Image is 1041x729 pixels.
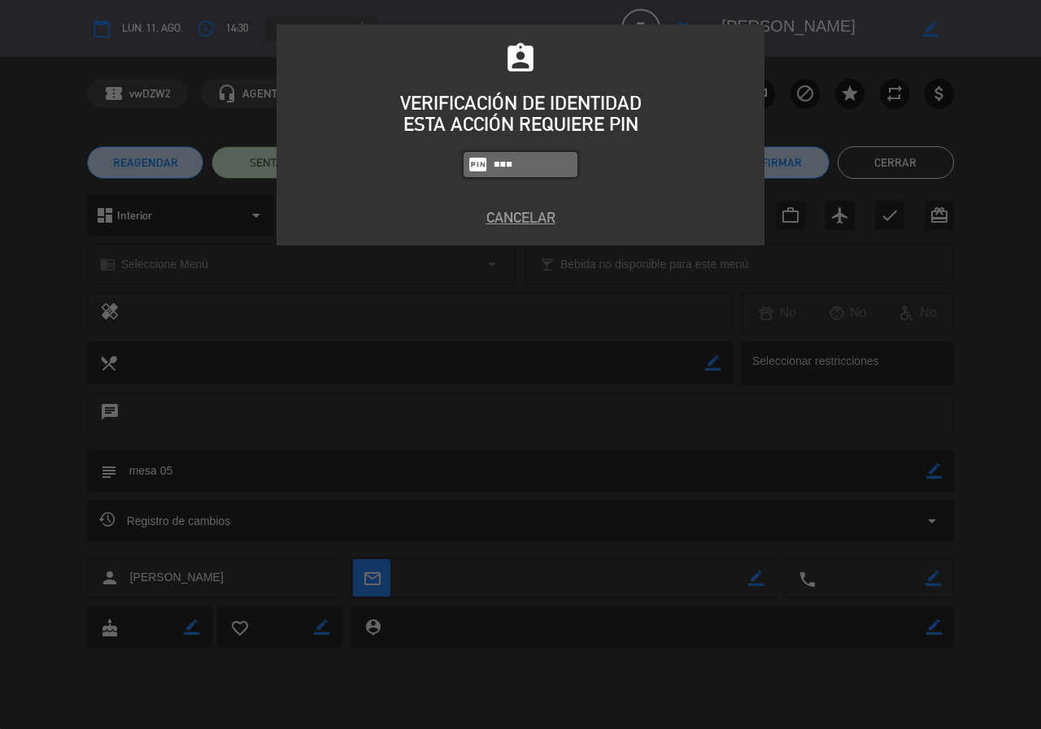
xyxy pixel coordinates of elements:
i: assignment_ind [503,41,538,76]
div: ESTA ACCIÓN REQUIERE PIN [289,114,752,135]
input: 1234 [492,155,573,174]
div: VERIFICACIÓN DE IDENTIDAD [289,93,752,114]
button: Cancelar [289,206,752,228]
i: fiber_pin [468,154,488,175]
